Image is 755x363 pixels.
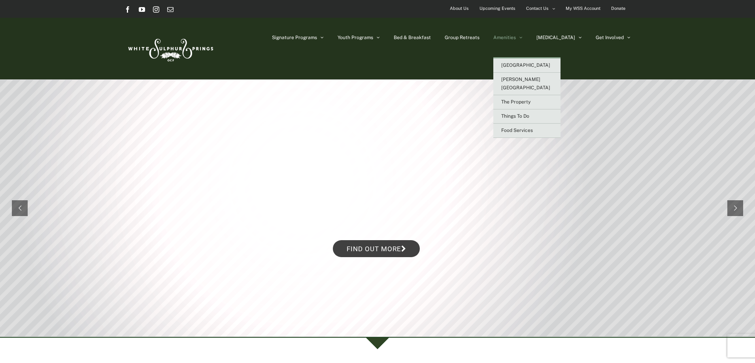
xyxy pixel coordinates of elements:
[596,35,624,40] span: Get Involved
[394,35,431,40] span: Bed & Breakfast
[493,58,561,73] a: [GEOGRAPHIC_DATA]
[501,128,533,133] span: Food Services
[501,99,530,105] span: The Property
[526,3,549,14] span: Contact Us
[445,18,479,57] a: Group Retreats
[501,113,529,119] span: Things To Do
[445,35,479,40] span: Group Retreats
[493,73,561,95] a: [PERSON_NAME][GEOGRAPHIC_DATA]
[394,18,431,57] a: Bed & Breakfast
[611,3,625,14] span: Donate
[450,3,469,14] span: About Us
[125,30,215,67] img: White Sulphur Springs Logo
[536,35,575,40] span: [MEDICAL_DATA]
[501,77,550,90] span: [PERSON_NAME][GEOGRAPHIC_DATA]
[493,109,561,124] a: Things To Do
[501,62,550,68] span: [GEOGRAPHIC_DATA]
[596,18,630,57] a: Get Involved
[272,35,317,40] span: Signature Programs
[333,240,420,257] a: Find out more
[566,3,600,14] span: My WSS Account
[338,18,380,57] a: Youth Programs
[493,95,561,109] a: The Property
[479,3,515,14] span: Upcoming Events
[272,18,324,57] a: Signature Programs
[493,124,561,138] a: Food Services
[536,18,582,57] a: [MEDICAL_DATA]
[272,18,630,57] nav: Main Menu
[338,35,373,40] span: Youth Programs
[493,35,516,40] span: Amenities
[493,18,523,57] a: Amenities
